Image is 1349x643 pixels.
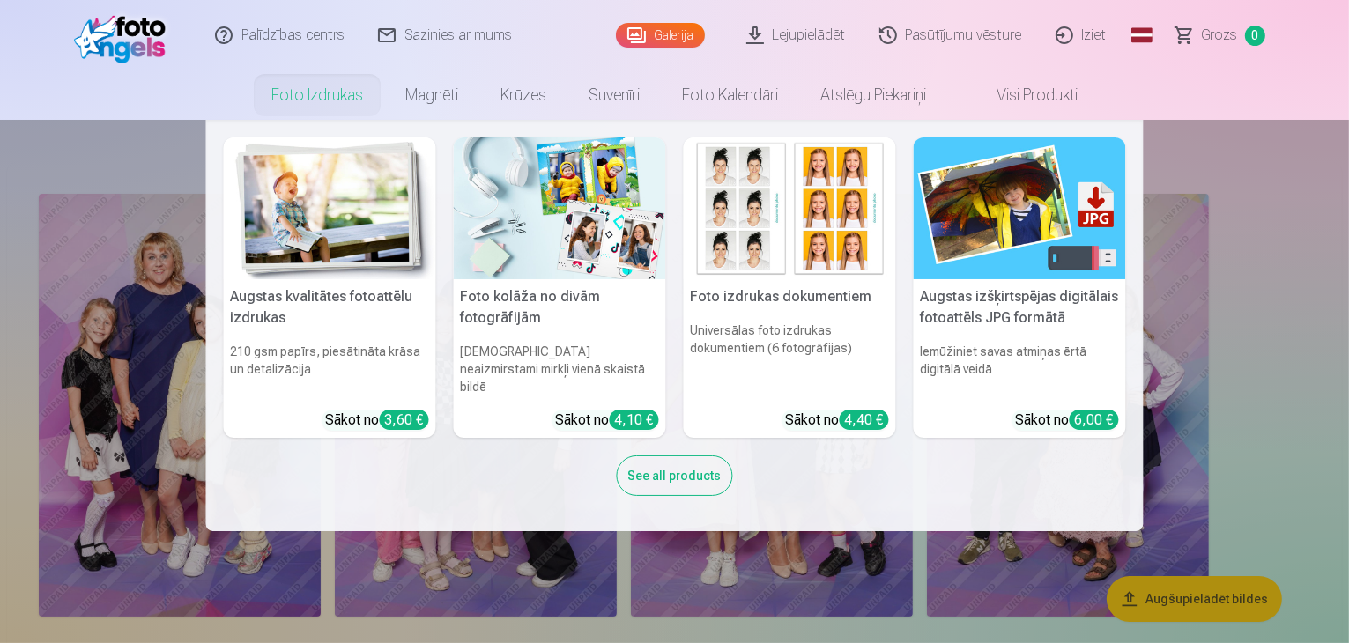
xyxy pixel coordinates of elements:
[1202,25,1238,46] span: Grozs
[914,137,1126,438] a: Augstas izšķirtspējas digitālais fotoattēls JPG formātāAugstas izšķirtspējas digitālais fotoattēl...
[684,314,896,403] h6: Universālas foto izdrukas dokumentiem (6 fotogrāfijas)
[454,137,666,279] img: Foto kolāža no divām fotogrāfijām
[224,137,436,438] a: Augstas kvalitātes fotoattēlu izdrukasAugstas kvalitātes fotoattēlu izdrukas210 gsm papīrs, piesā...
[224,137,436,279] img: Augstas kvalitātes fotoattēlu izdrukas
[684,137,896,438] a: Foto izdrukas dokumentiemFoto izdrukas dokumentiemUniversālas foto izdrukas dokumentiem (6 fotogr...
[250,70,384,120] a: Foto izdrukas
[454,279,666,336] h5: Foto kolāža no divām fotogrāfijām
[799,70,947,120] a: Atslēgu piekariņi
[914,336,1126,403] h6: Iemūžiniet savas atmiņas ērtā digitālā veidā
[914,137,1126,279] img: Augstas izšķirtspējas digitālais fotoattēls JPG formātā
[74,7,175,63] img: /fa1
[684,137,896,279] img: Foto izdrukas dokumentiem
[224,279,436,336] h5: Augstas kvalitātes fotoattēlu izdrukas
[617,465,733,484] a: See all products
[616,23,705,48] a: Galerija
[840,410,889,430] div: 4,40 €
[454,137,666,438] a: Foto kolāža no divām fotogrāfijāmFoto kolāža no divām fotogrāfijām[DEMOGRAPHIC_DATA] neaizmirstam...
[326,410,429,431] div: Sākot no
[1070,410,1119,430] div: 6,00 €
[556,410,659,431] div: Sākot no
[610,410,659,430] div: 4,10 €
[661,70,799,120] a: Foto kalendāri
[380,410,429,430] div: 3,60 €
[684,279,896,314] h5: Foto izdrukas dokumentiem
[1016,410,1119,431] div: Sākot no
[224,336,436,403] h6: 210 gsm papīrs, piesātināta krāsa un detalizācija
[786,410,889,431] div: Sākot no
[567,70,661,120] a: Suvenīri
[479,70,567,120] a: Krūzes
[384,70,479,120] a: Magnēti
[914,279,1126,336] h5: Augstas izšķirtspējas digitālais fotoattēls JPG formātā
[454,336,666,403] h6: [DEMOGRAPHIC_DATA] neaizmirstami mirkļi vienā skaistā bildē
[1245,26,1265,46] span: 0
[947,70,1099,120] a: Visi produkti
[617,455,733,496] div: See all products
